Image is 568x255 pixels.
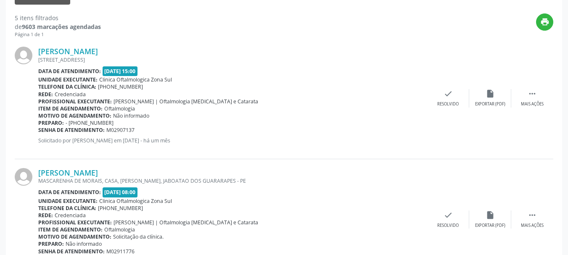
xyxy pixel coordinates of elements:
[437,101,459,107] div: Resolvido
[22,23,101,31] strong: 9603 marcações agendadas
[15,168,32,186] img: img
[15,31,101,38] div: Página 1 de 1
[38,177,427,184] div: MASCARENHA DE MORAIS, CASA, [PERSON_NAME], JABOATAO DOS GUARARAPES - PE
[528,210,537,220] i: 
[38,91,53,98] b: Rede:
[38,98,112,105] b: Profissional executante:
[521,101,544,107] div: Mais ações
[113,233,164,240] span: Solicitação da clínica.
[38,219,112,226] b: Profissional executante:
[486,89,495,98] i: insert_drive_file
[104,226,135,233] span: Oftalmologia
[113,112,149,119] span: Não informado
[114,98,258,105] span: [PERSON_NAME] | Oftalmologia [MEDICAL_DATA] e Catarata
[55,91,86,98] span: Credenciada
[38,197,98,205] b: Unidade executante:
[38,168,98,177] a: [PERSON_NAME]
[38,83,96,90] b: Telefone da clínica:
[444,210,453,220] i: check
[38,189,101,196] b: Data de atendimento:
[15,47,32,64] img: img
[114,219,258,226] span: [PERSON_NAME] | Oftalmologia [MEDICAL_DATA] e Catarata
[66,119,114,126] span: - [PHONE_NUMBER]
[38,68,101,75] b: Data de atendimento:
[103,187,138,197] span: [DATE] 08:00
[38,137,427,144] p: Solicitado por [PERSON_NAME] em [DATE] - há um mês
[536,13,553,31] button: print
[38,205,96,212] b: Telefone da clínica:
[103,66,138,76] span: [DATE] 15:00
[38,56,427,63] div: [STREET_ADDRESS]
[104,105,135,112] span: Oftalmologia
[38,119,64,126] b: Preparo:
[99,76,172,83] span: Clinica Oftalmologica Zona Sul
[444,89,453,98] i: check
[38,212,53,219] b: Rede:
[38,47,98,56] a: [PERSON_NAME]
[540,17,550,26] i: print
[486,210,495,220] i: insert_drive_file
[106,248,135,255] span: M02911776
[15,13,101,22] div: 5 itens filtrados
[521,223,544,229] div: Mais ações
[38,240,64,247] b: Preparo:
[55,212,86,219] span: Credenciada
[99,197,172,205] span: Clinica Oftalmologica Zona Sul
[98,205,143,212] span: [PHONE_NUMBER]
[98,83,143,90] span: [PHONE_NUMBER]
[38,105,103,112] b: Item de agendamento:
[38,126,105,134] b: Senha de atendimento:
[66,240,102,247] span: Não informado
[38,112,111,119] b: Motivo de agendamento:
[437,223,459,229] div: Resolvido
[38,226,103,233] b: Item de agendamento:
[475,101,505,107] div: Exportar (PDF)
[38,76,98,83] b: Unidade executante:
[528,89,537,98] i: 
[38,233,111,240] b: Motivo de agendamento:
[15,22,101,31] div: de
[106,126,135,134] span: M02907137
[475,223,505,229] div: Exportar (PDF)
[38,248,105,255] b: Senha de atendimento:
